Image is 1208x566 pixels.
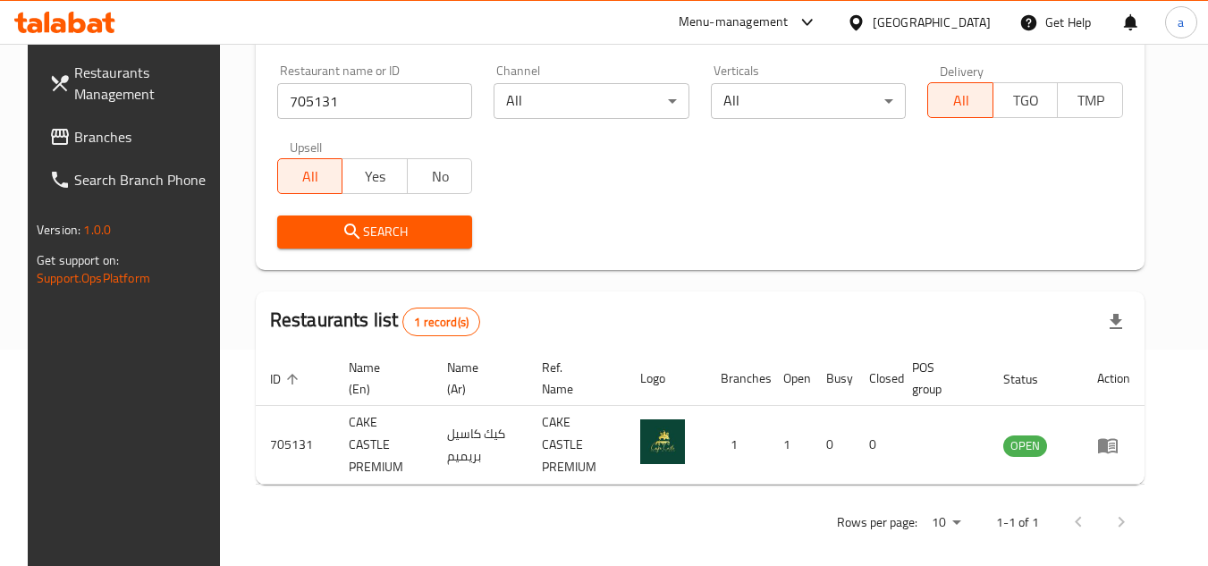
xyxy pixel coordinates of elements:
div: Menu-management [679,12,789,33]
span: ID [270,368,304,390]
span: POS group [912,357,967,400]
span: Name (En) [349,357,411,400]
td: 0 [812,406,855,485]
p: Rows per page: [837,511,917,534]
td: 0 [855,406,898,485]
div: OPEN [1003,435,1047,457]
span: No [415,164,466,190]
img: CAKE CASTLE PREMIUM [640,419,685,464]
table: enhanced table [256,351,1145,485]
div: Rows per page: [925,510,967,536]
th: Closed [855,351,898,406]
button: All [277,158,343,194]
td: كيك كاسيل بريميم [433,406,528,485]
span: 1 record(s) [403,314,479,331]
div: [GEOGRAPHIC_DATA] [873,13,991,32]
td: 1 [769,406,812,485]
span: Branches [74,126,215,148]
span: Status [1003,368,1061,390]
span: Restaurants Management [74,62,215,105]
button: Search [277,215,473,249]
th: Logo [626,351,706,406]
th: Busy [812,351,855,406]
td: CAKE CASTLE PREMIUM [528,406,626,485]
div: Menu [1097,435,1130,456]
a: Search Branch Phone [35,158,230,201]
span: Ref. Name [542,357,604,400]
span: Yes [350,164,401,190]
th: Action [1083,351,1145,406]
span: TGO [1001,88,1052,114]
th: Branches [706,351,769,406]
h2: Restaurant search [277,21,1123,48]
span: Name (Ar) [447,357,506,400]
label: Delivery [940,64,984,77]
span: Search [291,221,459,243]
span: All [285,164,336,190]
td: CAKE CASTLE PREMIUM [334,406,433,485]
span: Get support on: [37,249,119,272]
td: 1 [706,406,769,485]
td: 705131 [256,406,334,485]
span: TMP [1065,88,1116,114]
span: Search Branch Phone [74,169,215,190]
span: Version: [37,218,80,241]
span: a [1178,13,1184,32]
input: Search for restaurant name or ID.. [277,83,473,119]
th: Open [769,351,812,406]
a: Branches [35,115,230,158]
div: Export file [1094,300,1137,343]
div: Total records count [402,308,480,336]
p: 1-1 of 1 [996,511,1039,534]
div: All [494,83,689,119]
div: All [711,83,907,119]
h2: Restaurants list [270,307,480,336]
span: 1.0.0 [83,218,111,241]
button: All [927,82,993,118]
span: OPEN [1003,435,1047,456]
a: Support.OpsPlatform [37,266,150,290]
label: Upsell [290,140,323,153]
button: TGO [993,82,1059,118]
a: Restaurants Management [35,51,230,115]
button: TMP [1057,82,1123,118]
span: All [935,88,986,114]
button: No [407,158,473,194]
button: Yes [342,158,408,194]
